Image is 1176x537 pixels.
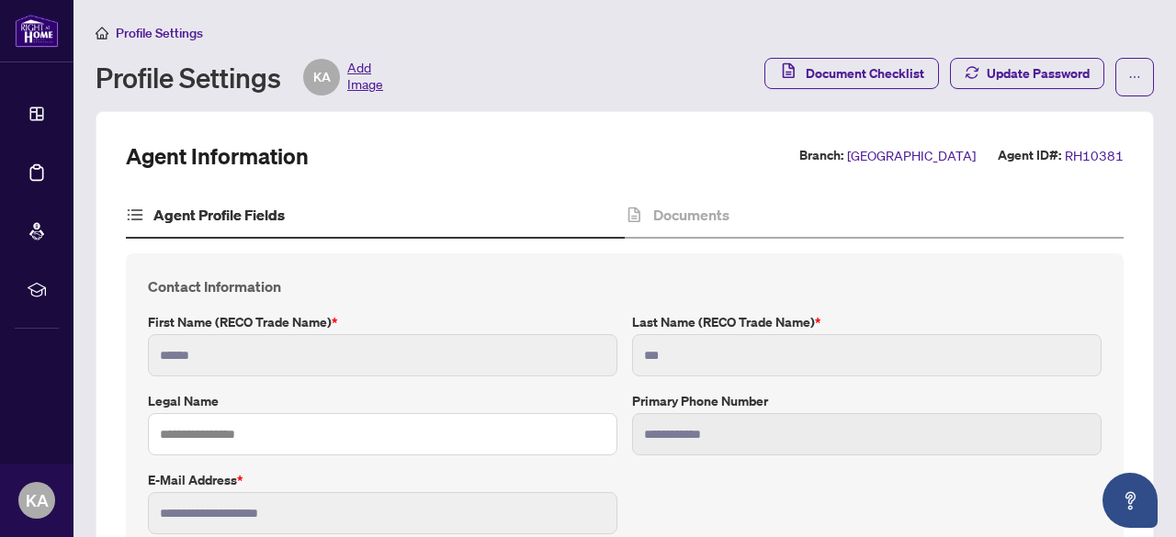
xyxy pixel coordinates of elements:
label: Legal Name [148,391,617,411]
h4: Documents [653,204,729,226]
span: Document Checklist [806,59,924,88]
h4: Contact Information [148,275,1102,297]
label: Agent ID#: [998,145,1061,166]
label: Branch: [799,145,843,166]
span: RH10381 [1065,145,1124,166]
label: Primary Phone Number [632,391,1102,411]
label: E-mail Address [148,470,617,490]
span: KA [313,67,331,87]
div: Profile Settings [96,59,383,95]
span: home [96,27,108,39]
span: [GEOGRAPHIC_DATA] [847,145,976,166]
img: logo [15,14,59,48]
span: Profile Settings [116,25,203,41]
label: Last Name (RECO Trade Name) [632,312,1102,332]
button: Update Password [950,58,1104,89]
h4: Agent Profile Fields [153,204,285,226]
span: ellipsis [1128,71,1141,84]
button: Open asap [1102,473,1158,528]
span: Update Password [987,59,1090,88]
button: Document Checklist [764,58,939,89]
label: First Name (RECO Trade Name) [148,312,617,332]
span: Add Image [347,59,383,95]
span: KA [26,487,49,513]
h2: Agent Information [126,141,309,171]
